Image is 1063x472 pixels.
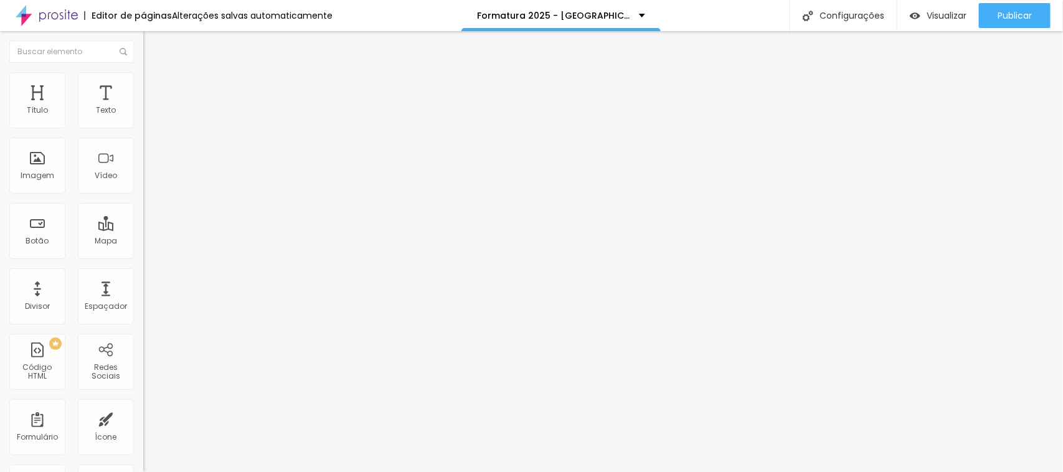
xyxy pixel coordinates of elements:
[172,11,333,20] div: Alterações salvas automaticamente
[998,11,1032,21] span: Publicar
[84,11,172,20] div: Editor de páginas
[17,433,58,441] div: Formulário
[477,11,630,20] p: Formatura 2025 - [GEOGRAPHIC_DATA] e 5º ano
[979,3,1051,28] button: Publicar
[897,3,979,28] button: Visualizar
[26,237,49,245] div: Botão
[95,237,117,245] div: Mapa
[25,302,50,311] div: Divisor
[120,48,127,55] img: Icone
[12,363,62,381] div: Código HTML
[21,171,54,180] div: Imagem
[85,302,127,311] div: Espaçador
[9,40,134,63] input: Buscar elemento
[95,171,117,180] div: Vídeo
[803,11,813,21] img: Icone
[95,433,117,441] div: Ícone
[927,11,966,21] span: Visualizar
[96,106,116,115] div: Texto
[910,11,920,21] img: view-1.svg
[27,106,48,115] div: Título
[81,363,130,381] div: Redes Sociais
